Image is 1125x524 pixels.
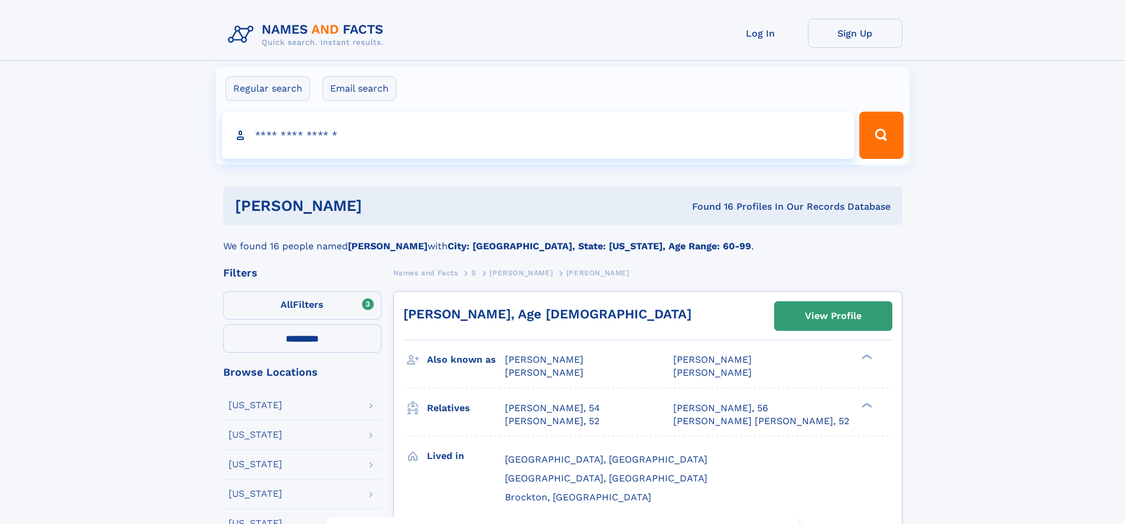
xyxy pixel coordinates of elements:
[427,398,505,418] h3: Relatives
[281,299,293,310] span: All
[673,402,768,415] a: [PERSON_NAME], 56
[322,76,396,101] label: Email search
[223,367,381,377] div: Browse Locations
[673,367,752,378] span: [PERSON_NAME]
[505,354,583,365] span: [PERSON_NAME]
[859,112,903,159] button: Search Button
[505,402,600,415] a: [PERSON_NAME], 54
[226,76,310,101] label: Regular search
[427,446,505,466] h3: Lived in
[403,307,692,321] a: [PERSON_NAME], Age [DEMOGRAPHIC_DATA]
[859,401,873,409] div: ❯
[673,415,849,428] a: [PERSON_NAME] [PERSON_NAME], 52
[471,265,477,280] a: S
[490,265,553,280] a: [PERSON_NAME]
[775,302,892,330] a: View Profile
[229,489,282,499] div: [US_STATE]
[471,269,477,277] span: S
[222,112,855,159] input: search input
[673,354,752,365] span: [PERSON_NAME]
[490,269,553,277] span: [PERSON_NAME]
[229,401,282,410] div: [US_STATE]
[448,240,751,252] b: City: [GEOGRAPHIC_DATA], State: [US_STATE], Age Range: 60-99
[505,454,707,465] span: [GEOGRAPHIC_DATA], [GEOGRAPHIC_DATA]
[229,460,282,469] div: [US_STATE]
[427,350,505,370] h3: Also known as
[223,291,381,320] label: Filters
[808,19,902,48] a: Sign Up
[859,353,873,361] div: ❯
[223,225,902,253] div: We found 16 people named with .
[505,415,599,428] a: [PERSON_NAME], 52
[805,302,862,330] div: View Profile
[505,492,651,503] span: Brockton, [GEOGRAPHIC_DATA]
[393,265,458,280] a: Names and Facts
[505,367,583,378] span: [PERSON_NAME]
[505,473,707,484] span: [GEOGRAPHIC_DATA], [GEOGRAPHIC_DATA]
[713,19,808,48] a: Log In
[348,240,428,252] b: [PERSON_NAME]
[229,430,282,440] div: [US_STATE]
[223,268,381,278] div: Filters
[235,198,527,213] h1: [PERSON_NAME]
[527,200,891,213] div: Found 16 Profiles In Our Records Database
[566,269,630,277] span: [PERSON_NAME]
[223,19,393,51] img: Logo Names and Facts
